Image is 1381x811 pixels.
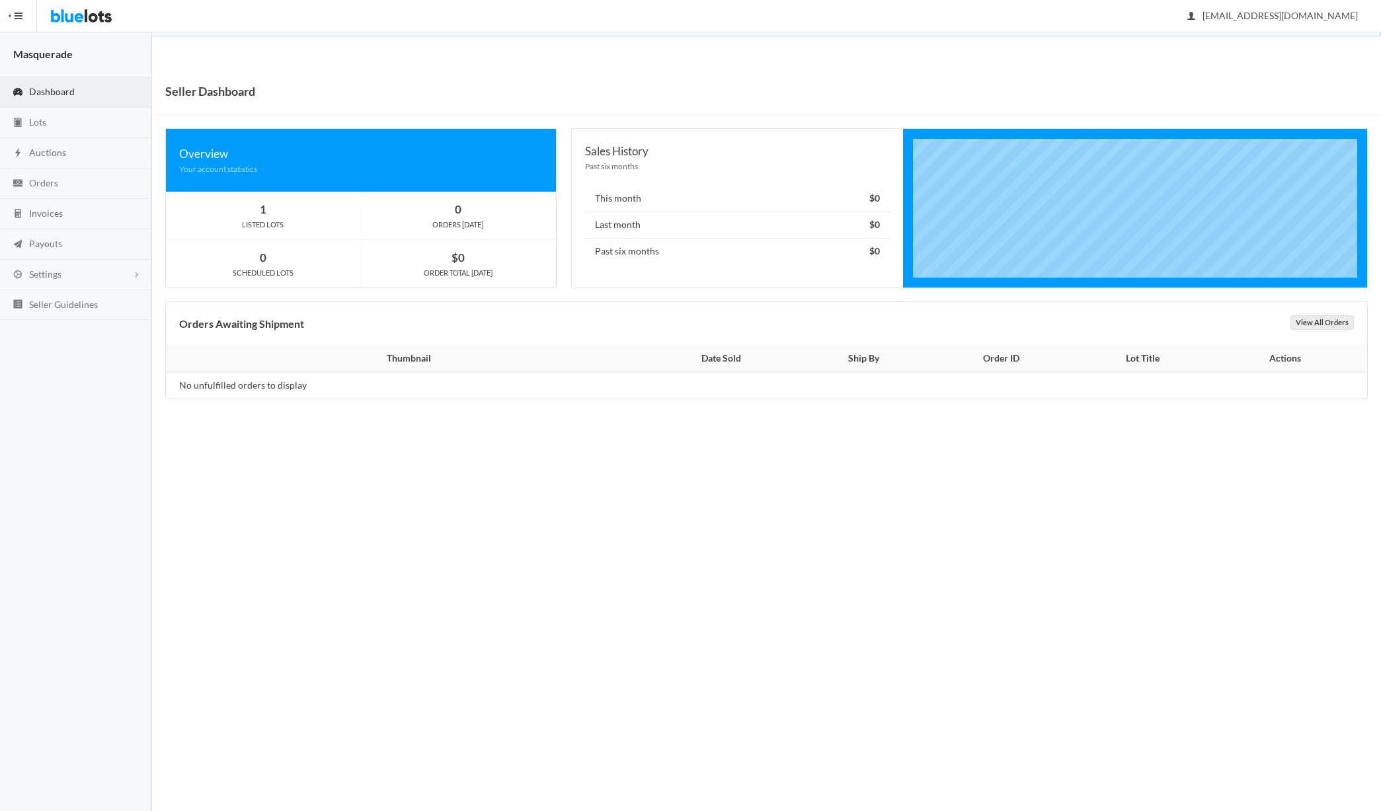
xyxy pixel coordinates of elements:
div: Overview [179,145,543,163]
strong: 0 [455,202,461,216]
span: Settings [29,268,61,280]
span: Lots [29,116,46,128]
th: Date Sold [643,346,799,372]
h1: Seller Dashboard [165,81,255,101]
th: Lot Title [1074,346,1212,372]
ion-icon: speedometer [11,87,24,99]
span: Invoices [29,208,63,219]
span: Orders [29,177,58,188]
strong: $0 [869,219,880,230]
ion-icon: clipboard [11,117,24,130]
div: Your account statistics [179,163,543,175]
div: Past six months [585,160,890,173]
div: ORDER TOTAL [DATE] [361,267,555,279]
span: Auctions [29,147,66,158]
ion-icon: list box [11,299,24,311]
li: Past six months [585,238,890,264]
ion-icon: cash [11,178,24,190]
span: Payouts [29,238,62,249]
strong: Masquerade [13,48,73,60]
li: This month [585,186,890,212]
ion-icon: calculator [11,208,24,221]
span: Seller Guidelines [29,299,98,310]
b: Orders Awaiting Shipment [179,317,304,330]
div: SCHEDULED LOTS [166,267,360,279]
th: Ship By [799,346,928,372]
ion-icon: flash [11,147,24,160]
div: LISTED LOTS [166,219,360,231]
li: Last month [585,212,890,239]
div: ORDERS [DATE] [361,219,555,231]
a: View All Orders [1290,315,1354,330]
strong: 1 [260,202,266,216]
ion-icon: person [1185,11,1198,23]
strong: 0 [260,251,266,264]
div: Sales History [585,142,890,160]
ion-icon: cog [11,269,24,282]
th: Actions [1211,346,1367,372]
span: Dashboard [29,86,75,97]
td: No unfulfilled orders to display [166,372,643,399]
th: Thumbnail [166,346,643,372]
span: [EMAIL_ADDRESS][DOMAIN_NAME] [1188,10,1358,21]
strong: $0 [869,192,880,204]
ion-icon: paper plane [11,239,24,251]
strong: $0 [452,251,465,264]
th: Order ID [928,346,1074,372]
strong: $0 [869,245,880,256]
